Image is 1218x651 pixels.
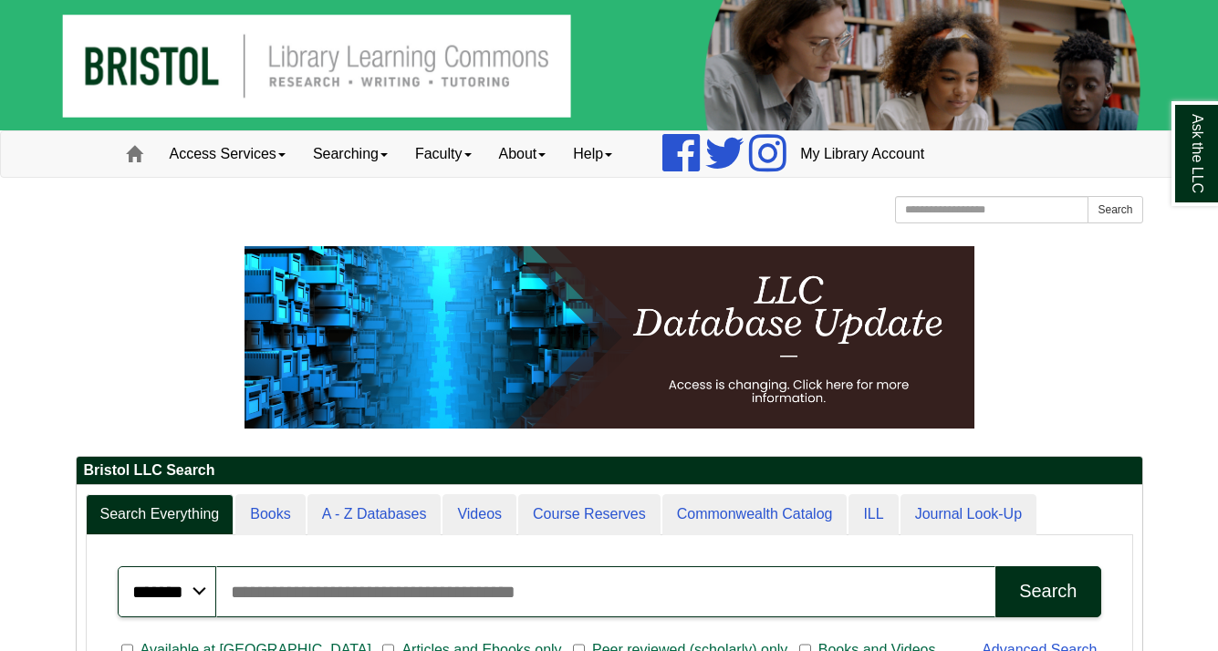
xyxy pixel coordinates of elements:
[307,494,442,535] a: A - Z Databases
[900,494,1036,535] a: Journal Look-Up
[1019,581,1077,602] div: Search
[995,566,1100,617] button: Search
[786,131,938,177] a: My Library Account
[1088,196,1142,223] button: Search
[401,131,485,177] a: Faculty
[662,494,848,535] a: Commonwealth Catalog
[442,494,516,535] a: Videos
[156,131,299,177] a: Access Services
[559,131,626,177] a: Help
[485,131,560,177] a: About
[77,457,1142,485] h2: Bristol LLC Search
[299,131,401,177] a: Searching
[245,246,974,429] img: HTML tutorial
[518,494,661,535] a: Course Reserves
[86,494,234,535] a: Search Everything
[848,494,898,535] a: ILL
[235,494,305,535] a: Books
